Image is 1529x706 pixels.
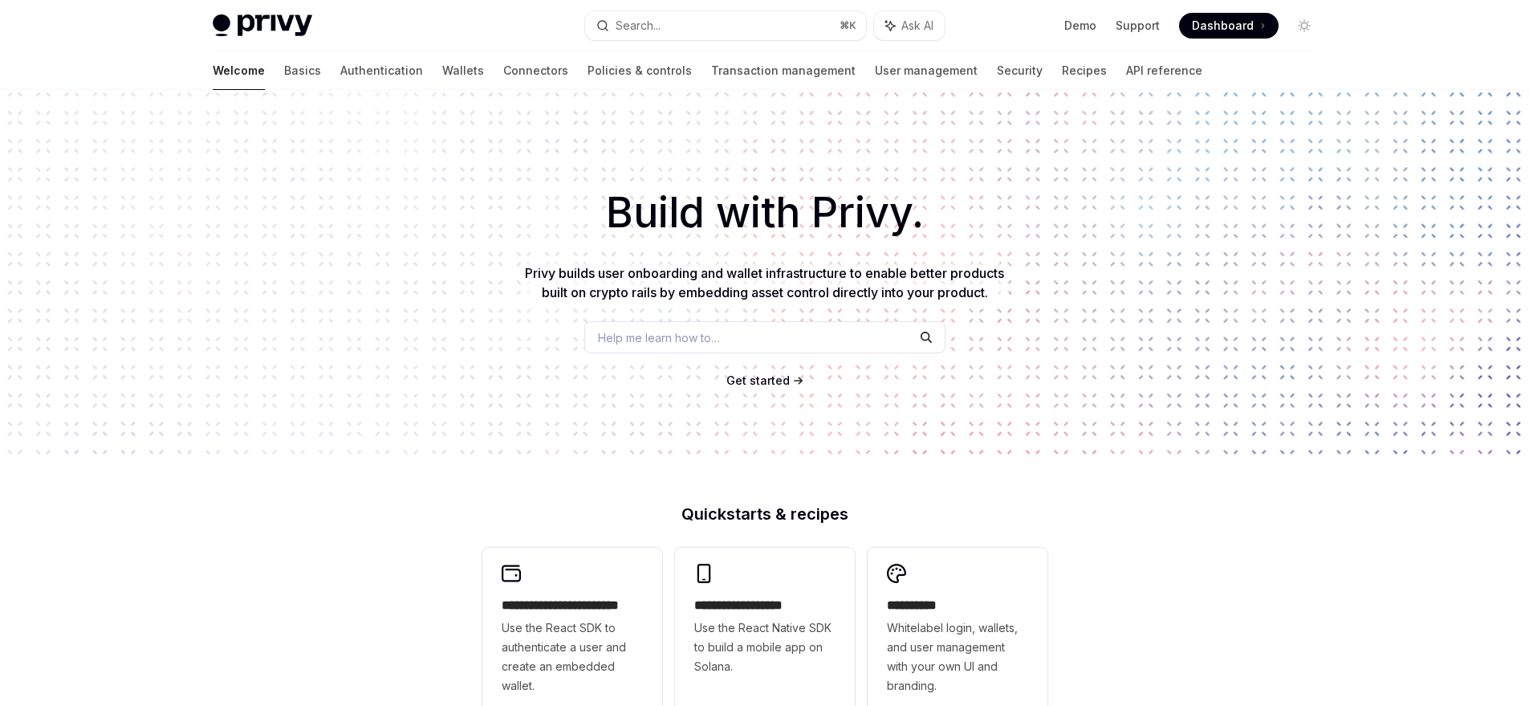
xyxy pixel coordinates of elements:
[887,618,1028,696] span: Whitelabel login, wallets, and user management with your own UI and branding.
[502,618,643,696] span: Use the React SDK to authenticate a user and create an embedded wallet.
[26,182,1503,244] h1: Build with Privy.
[1062,51,1107,90] a: Recipes
[694,618,836,676] span: Use the React Native SDK to build a mobile app on Solana.
[1291,13,1317,39] button: Toggle dark mode
[840,19,856,32] span: ⌘ K
[213,51,265,90] a: Welcome
[598,329,720,346] span: Help me learn how to…
[1064,18,1096,34] a: Demo
[901,18,933,34] span: Ask AI
[1179,13,1279,39] a: Dashboard
[711,51,856,90] a: Transaction management
[726,373,790,387] span: Get started
[284,51,321,90] a: Basics
[1192,18,1254,34] span: Dashboard
[1116,18,1160,34] a: Support
[588,51,692,90] a: Policies & controls
[525,265,1004,300] span: Privy builds user onboarding and wallet infrastructure to enable better products built on crypto ...
[340,51,423,90] a: Authentication
[482,506,1047,522] h2: Quickstarts & recipes
[874,11,945,40] button: Ask AI
[726,373,790,389] a: Get started
[442,51,484,90] a: Wallets
[213,14,312,37] img: light logo
[1126,51,1202,90] a: API reference
[616,16,661,35] div: Search...
[875,51,978,90] a: User management
[997,51,1043,90] a: Security
[503,51,568,90] a: Connectors
[585,11,866,40] button: Search...⌘K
